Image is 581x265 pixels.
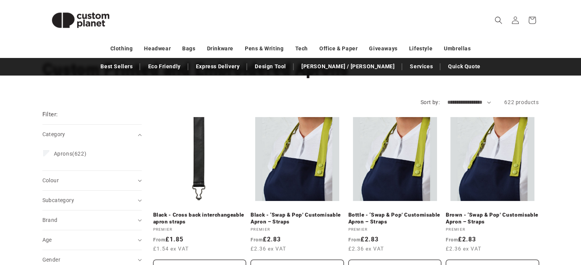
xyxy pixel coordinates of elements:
span: Aprons [54,151,73,157]
a: Design Tool [251,60,290,73]
span: Brand [42,217,58,223]
a: Bags [182,42,195,55]
label: Sort by: [421,99,440,105]
summary: Subcategory (0 selected) [42,191,142,210]
a: Bottle - ‘Swap & Pop’ Customisable Apron – Straps [348,212,442,225]
a: Tech [295,42,307,55]
a: Express Delivery [192,60,244,73]
span: Age [42,237,52,243]
a: Clothing [110,42,133,55]
span: Subcategory [42,197,74,203]
a: Brown - ‘Swap & Pop’ Customisable Apron – Straps [446,212,539,225]
a: Black - Cross back interchangeable apron straps [153,212,246,225]
a: Black - ‘Swap & Pop’ Customisable Apron – Straps [251,212,344,225]
img: Custom Planet [42,3,119,37]
span: Category [42,131,65,137]
summary: Age (0 selected) [42,230,142,250]
span: Colour [42,177,59,183]
a: [PERSON_NAME] / [PERSON_NAME] [298,60,398,73]
span: Gender [42,257,60,263]
summary: Brand (0 selected) [42,210,142,230]
a: Best Sellers [97,60,136,73]
a: Drinkware [207,42,233,55]
a: Office & Paper [319,42,358,55]
a: Umbrellas [444,42,471,55]
a: Giveaways [369,42,397,55]
a: Eco Friendly [144,60,184,73]
summary: Search [490,12,507,29]
a: Pens & Writing [245,42,283,55]
a: Quick Quote [444,60,484,73]
summary: Colour (0 selected) [42,171,142,190]
iframe: Chat Widget [453,183,581,265]
h2: Filter: [42,110,58,119]
span: (622) [54,150,87,157]
a: Headwear [144,42,171,55]
span: 622 products [504,99,539,105]
a: Services [406,60,437,73]
summary: Category (0 selected) [42,125,142,144]
a: Lifestyle [409,42,432,55]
